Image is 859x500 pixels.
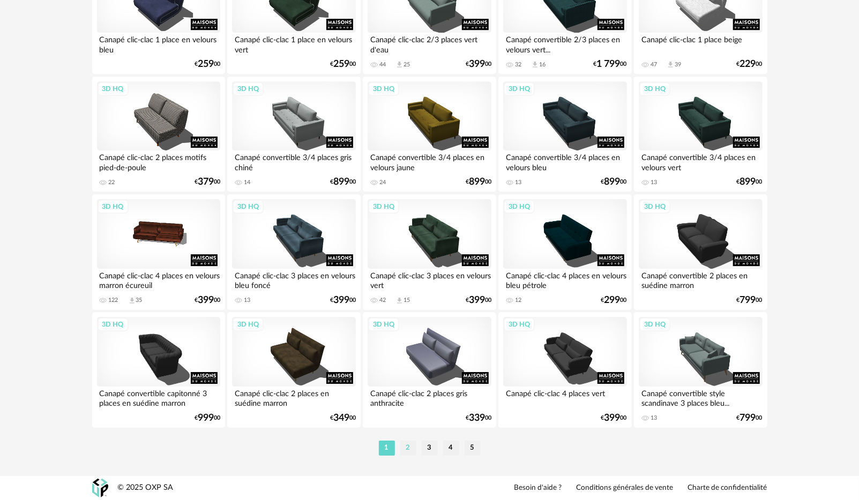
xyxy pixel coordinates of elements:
div: Canapé clic-clac 3 places en velours bleu foncé [232,269,355,290]
div: 122 [109,297,118,304]
span: 259 [198,60,214,68]
span: Download icon [128,297,136,305]
div: 35 [136,297,143,304]
div: Canapé clic-clac 2 places en suédine marron [232,387,355,408]
a: 3D HQ Canapé clic-clac 2 places motifs pied-de-poule 22 €37900 [92,77,225,192]
div: 12 [515,297,521,304]
div: Canapé convertible capitonné 3 places en suédine marron [97,387,220,408]
li: 3 [422,441,438,456]
li: 2 [400,441,416,456]
div: € 00 [466,178,491,186]
div: © 2025 OXP SA [118,483,174,493]
div: € 00 [601,178,627,186]
div: Canapé convertible 3/4 places en velours jaune [368,150,491,172]
div: € 00 [330,297,356,304]
li: 1 [379,441,395,456]
div: 3D HQ [233,317,264,331]
div: Canapé convertible 3/4 places en velours bleu [503,150,626,172]
div: 13 [651,179,657,186]
span: 799 [740,297,756,304]
div: 14 [244,179,250,186]
div: Canapé clic-clac 3 places en velours vert [368,269,491,290]
img: OXP [92,479,108,497]
span: Download icon [395,60,404,69]
div: Canapé clic-clac 1 place en velours bleu [97,33,220,54]
span: Download icon [667,60,675,69]
div: 3D HQ [639,317,670,331]
a: 3D HQ Canapé clic-clac 3 places en velours bleu foncé 13 €39900 [227,194,360,310]
a: 3D HQ Canapé convertible 3/4 places en velours jaune 24 €89900 [363,77,496,192]
span: 379 [198,178,214,186]
div: Canapé convertible 3/4 places gris chiné [232,150,355,172]
span: 399 [198,297,214,304]
div: 3D HQ [504,200,535,214]
a: 3D HQ Canapé clic-clac 2 places en suédine marron €34900 [227,312,360,428]
div: 15 [404,297,410,304]
div: Canapé clic-clac 4 places vert [503,387,626,408]
span: Download icon [395,297,404,305]
div: 3D HQ [504,317,535,331]
div: 3D HQ [233,82,264,96]
a: 3D HQ Canapé convertible 3/4 places en velours bleu 13 €89900 [498,77,631,192]
div: € 00 [594,60,627,68]
span: 899 [333,178,349,186]
a: 3D HQ Canapé clic-clac 4 places en velours marron écureuil 122 Download icon 35 €39900 [92,194,225,310]
a: 3D HQ Canapé convertible 2 places en suédine marron €79900 [634,194,767,310]
div: 3D HQ [368,317,399,331]
div: Canapé clic-clac 4 places en velours bleu pétrole [503,269,626,290]
div: Canapé convertible 3/4 places en velours vert [639,150,762,172]
div: 3D HQ [98,82,129,96]
div: Canapé convertible 2 places en suédine marron [639,269,762,290]
div: € 00 [195,297,220,304]
div: Canapé clic-clac 1 place beige [639,33,762,54]
div: Canapé clic-clac 2 places motifs pied-de-poule [97,150,220,172]
span: Download icon [531,60,539,69]
a: 3D HQ Canapé convertible 3/4 places en velours vert 13 €89900 [634,77,767,192]
div: 44 [379,61,386,69]
a: 3D HQ Canapé convertible 3/4 places gris chiné 14 €89900 [227,77,360,192]
div: € 00 [737,297,763,304]
div: 3D HQ [98,317,129,331]
div: 47 [651,61,657,69]
span: 349 [333,414,349,422]
div: € 00 [737,60,763,68]
div: Canapé convertible style scandinave 3 places bleu... [639,387,762,408]
span: 399 [469,297,485,304]
div: 24 [379,179,386,186]
span: 799 [740,414,756,422]
div: Canapé clic-clac 4 places en velours marron écureuil [97,269,220,290]
div: € 00 [737,178,763,186]
span: 899 [469,178,485,186]
div: Canapé convertible 2/3 places en velours vert... [503,33,626,54]
div: € 00 [330,414,356,422]
div: 42 [379,297,386,304]
span: 399 [604,414,621,422]
a: Charte de confidentialité [688,483,767,493]
a: 3D HQ Canapé convertible style scandinave 3 places bleu... 13 €79900 [634,312,767,428]
div: 22 [109,179,115,186]
div: Canapé clic-clac 2 places gris anthracite [368,387,491,408]
div: € 00 [466,60,491,68]
span: 899 [604,178,621,186]
span: 229 [740,60,756,68]
span: 339 [469,414,485,422]
a: 3D HQ Canapé convertible capitonné 3 places en suédine marron €99900 [92,312,225,428]
span: 1 799 [597,60,621,68]
li: 4 [443,441,459,456]
span: 299 [604,297,621,304]
div: € 00 [195,178,220,186]
div: 3D HQ [639,200,670,214]
div: 13 [515,179,521,186]
div: 3D HQ [504,82,535,96]
div: 3D HQ [98,200,129,214]
div: € 00 [737,414,763,422]
a: 3D HQ Canapé clic-clac 4 places en velours bleu pétrole 12 €29900 [498,194,631,310]
a: 3D HQ Canapé clic-clac 4 places vert €39900 [498,312,631,428]
span: 999 [198,414,214,422]
a: Besoin d'aide ? [514,483,562,493]
div: 13 [244,297,250,304]
div: 3D HQ [639,82,670,96]
div: € 00 [330,60,356,68]
div: 25 [404,61,410,69]
li: 5 [465,441,481,456]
